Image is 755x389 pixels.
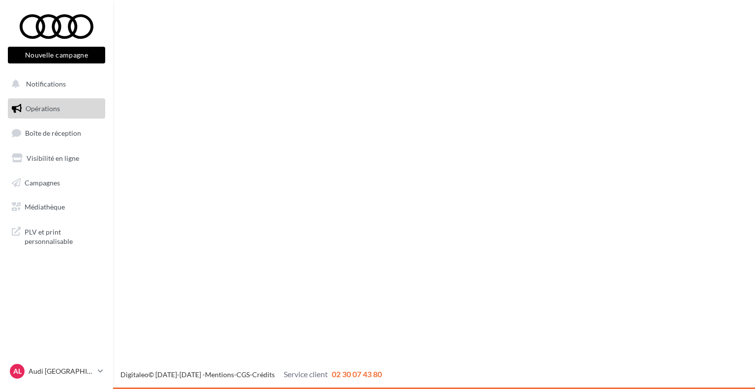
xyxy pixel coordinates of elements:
[6,197,107,217] a: Médiathèque
[6,98,107,119] a: Opérations
[205,370,234,379] a: Mentions
[8,362,105,381] a: AL Audi [GEOGRAPHIC_DATA][PERSON_NAME]
[252,370,275,379] a: Crédits
[26,104,60,113] span: Opérations
[332,369,382,379] span: 02 30 07 43 80
[6,148,107,169] a: Visibilité en ligne
[6,122,107,144] a: Boîte de réception
[236,370,250,379] a: CGS
[26,80,66,88] span: Notifications
[29,366,94,376] p: Audi [GEOGRAPHIC_DATA][PERSON_NAME]
[8,47,105,63] button: Nouvelle campagne
[25,178,60,186] span: Campagnes
[120,370,148,379] a: Digitaleo
[6,74,103,94] button: Notifications
[6,173,107,193] a: Campagnes
[27,154,79,162] span: Visibilité en ligne
[13,366,22,376] span: AL
[25,129,81,137] span: Boîte de réception
[25,203,65,211] span: Médiathèque
[6,221,107,250] a: PLV et print personnalisable
[120,370,382,379] span: © [DATE]-[DATE] - - -
[284,369,328,379] span: Service client
[25,225,101,246] span: PLV et print personnalisable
